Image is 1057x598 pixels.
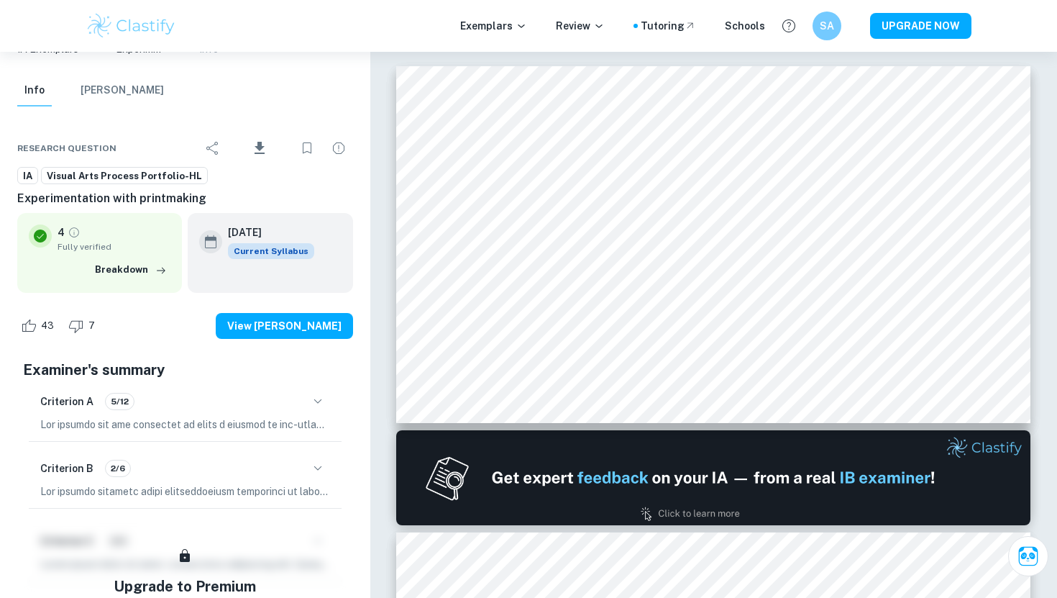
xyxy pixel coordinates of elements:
a: Schools [725,18,765,34]
img: Clastify logo [86,12,177,40]
button: View [PERSON_NAME] [216,313,353,339]
button: Ask Clai [1008,536,1048,576]
div: Like [17,314,62,337]
span: Visual Arts Process Portfolio-HL [42,169,207,184]
div: Dislike [65,314,103,337]
h6: Criterion B [40,461,93,476]
span: Research question [17,142,116,155]
img: Ad [396,430,1030,525]
div: Bookmark [293,134,321,163]
a: Visual Arts Process Portfolio-HL [41,167,208,185]
div: Share [198,134,227,163]
p: Exemplars [460,18,527,34]
a: Tutoring [641,18,696,34]
a: IA [17,167,38,185]
div: Download [230,130,290,167]
button: Info [17,75,52,107]
button: Breakdown [91,259,170,281]
button: UPGRADE NOW [870,13,971,39]
button: [PERSON_NAME] [81,75,164,107]
span: IA [18,169,37,184]
h6: Criterion A [40,394,93,409]
span: 7 [81,319,103,333]
p: 4 [58,225,65,240]
button: SA [813,12,841,40]
h5: Upgrade to Premium [114,576,256,597]
button: Help and Feedback [777,14,801,38]
span: 43 [33,319,62,333]
p: Review [556,18,605,34]
span: 2/6 [106,462,130,475]
h6: [DATE] [228,225,303,240]
p: Lor ipsumdo sitametc adipi elitseddoeiusm temporinci ut labo etdoloremagna ali enimad mi veniamq ... [40,484,330,499]
p: Lor ipsumdo sit ame consectet ad elits d eiusmod te inc-utlabo etdol, magnaaliq 2E adm 6V quisnos... [40,417,330,432]
a: Grade fully verified [68,226,81,239]
span: 5/12 [106,395,134,408]
h6: SA [819,18,836,34]
span: Current Syllabus [228,243,314,259]
h5: Examiner's summary [23,359,347,381]
div: Report issue [324,134,353,163]
h6: Experimentation with printmaking [17,190,353,207]
div: This exemplar is based on the current syllabus. Feel free to refer to it for inspiration/ideas wh... [228,243,314,259]
span: Fully verified [58,240,170,253]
